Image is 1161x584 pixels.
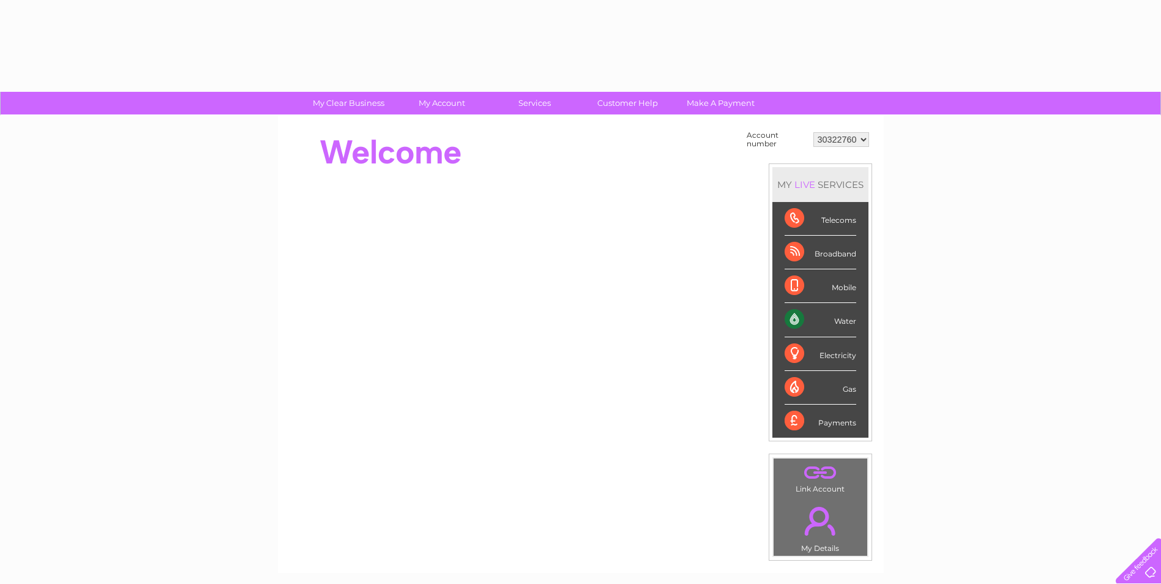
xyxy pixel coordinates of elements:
a: My Account [391,92,492,114]
div: Broadband [785,236,856,269]
td: Link Account [773,458,868,496]
div: MY SERVICES [772,167,868,202]
a: Customer Help [577,92,678,114]
div: Gas [785,371,856,405]
a: My Clear Business [298,92,399,114]
div: Mobile [785,269,856,303]
a: . [777,462,864,483]
div: LIVE [792,179,818,190]
a: Services [484,92,585,114]
a: . [777,500,864,542]
a: Make A Payment [670,92,771,114]
td: My Details [773,496,868,556]
div: Electricity [785,337,856,371]
div: Water [785,303,856,337]
td: Account number [744,128,810,151]
div: Payments [785,405,856,438]
div: Telecoms [785,202,856,236]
